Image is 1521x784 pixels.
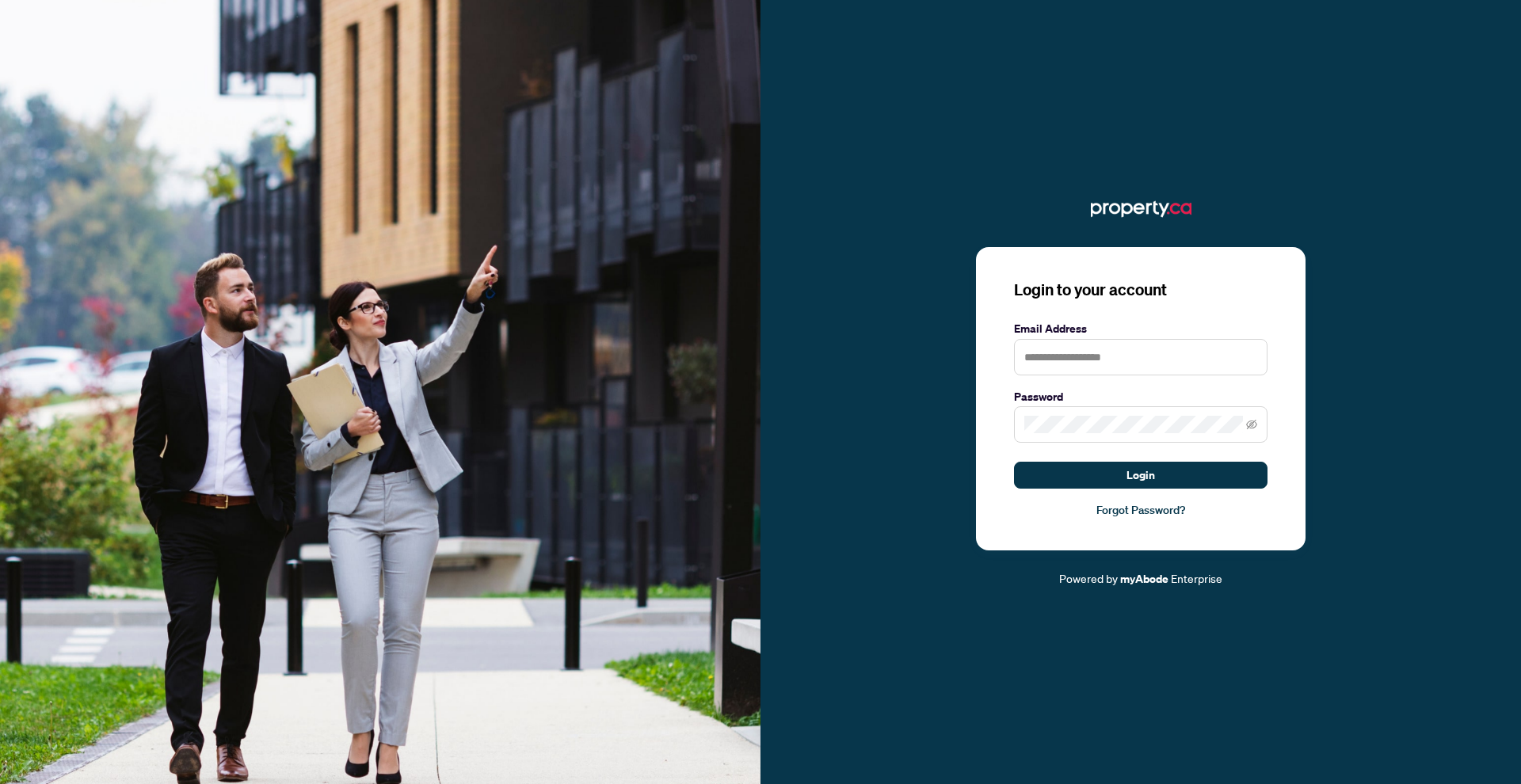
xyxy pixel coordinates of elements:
[1014,320,1267,337] label: Email Address
[1014,388,1267,405] label: Password
[1126,462,1155,488] span: Login
[1171,571,1222,585] span: Enterprise
[1120,570,1168,588] a: myAbode
[1059,571,1118,585] span: Powered by
[1091,196,1191,222] img: ma-logo
[1246,419,1257,430] span: eye-invisible
[1014,501,1267,519] a: Forgot Password?
[1014,462,1267,489] button: Login
[1014,279,1267,301] h3: Login to your account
